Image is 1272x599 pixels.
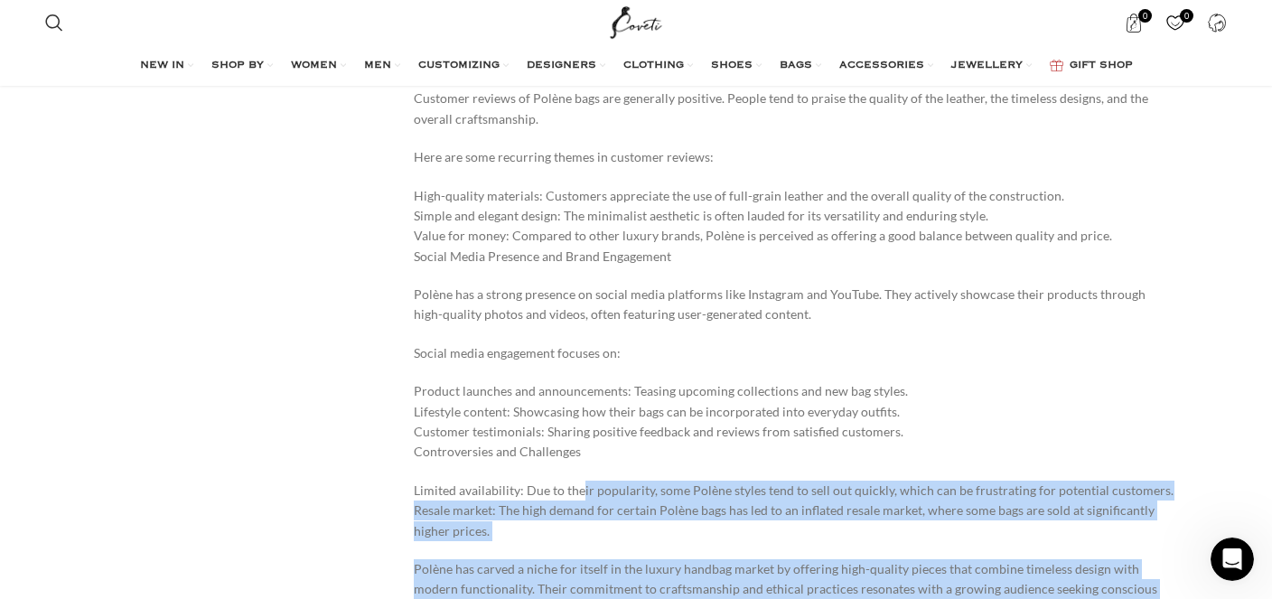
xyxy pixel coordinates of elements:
a: DESIGNERS [527,48,605,84]
span: GIFT SHOP [1070,59,1133,73]
span: CUSTOMIZING [418,59,500,73]
span: WOMEN [291,59,337,73]
span: SHOP BY [211,59,264,73]
iframe: Intercom live chat [1211,538,1254,581]
span: MEN [364,59,391,73]
a: CUSTOMIZING [418,48,509,84]
span: JEWELLERY [951,59,1023,73]
p: Customer reviews of Polène bags are generally positive. People tend to praise the quality of the ... [414,89,1174,129]
span: 0 [1138,9,1152,23]
p: Polène has a strong presence on social media platforms like Instagram and YouTube. They actively ... [414,285,1174,325]
span: BAGS [780,59,812,73]
div: My Wishlist [1157,5,1194,41]
p: Limited availability: Due to their popularity, some Polène styles tend to sell out quickly, which... [414,481,1174,541]
a: Site logo [606,14,667,29]
p: Product launches and announcements: Teasing upcoming collections and new bag styles. Lifestyle co... [414,381,1174,463]
p: Social media engagement focuses on: [414,343,1174,363]
a: JEWELLERY [951,48,1032,84]
p: Here are some recurring themes in customer reviews: [414,147,1174,167]
a: 0 [1116,5,1153,41]
a: GIFT SHOP [1050,48,1133,84]
img: GiftBag [1050,60,1063,71]
a: Search [36,5,72,41]
span: SHOES [711,59,753,73]
div: Main navigation [36,48,1236,84]
a: SHOP BY [211,48,273,84]
span: 0 [1180,9,1193,23]
a: NEW IN [140,48,193,84]
span: NEW IN [140,59,184,73]
a: 0 [1157,5,1194,41]
p: High-quality materials: Customers appreciate the use of full-grain leather and the overall qualit... [414,186,1174,267]
a: SHOES [711,48,762,84]
a: ACCESSORIES [839,48,933,84]
span: CLOTHING [623,59,684,73]
a: WOMEN [291,48,346,84]
a: BAGS [780,48,821,84]
a: CLOTHING [623,48,693,84]
span: ACCESSORIES [839,59,924,73]
a: MEN [364,48,400,84]
span: DESIGNERS [527,59,596,73]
